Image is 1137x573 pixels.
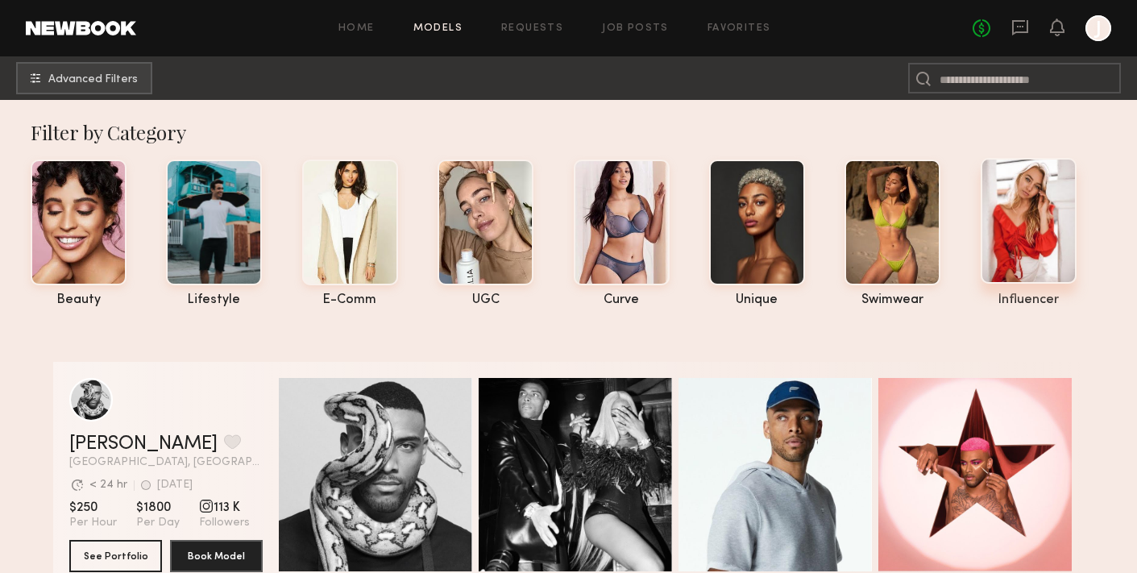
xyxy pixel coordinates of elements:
div: e-comm [302,293,398,307]
a: Job Posts [602,23,669,34]
span: Per Day [136,516,180,530]
div: < 24 hr [89,480,127,491]
span: $250 [69,500,117,516]
div: Filter by Category [31,119,1122,145]
button: See Portfolio [69,540,162,572]
span: $1800 [136,500,180,516]
a: J [1085,15,1111,41]
div: [DATE] [157,480,193,491]
div: UGC [438,293,533,307]
div: beauty [31,293,127,307]
span: [GEOGRAPHIC_DATA], [GEOGRAPHIC_DATA] [69,457,263,468]
button: Advanced Filters [16,62,152,94]
a: Home [338,23,375,34]
div: influencer [981,293,1077,307]
a: Models [413,23,463,34]
a: Requests [501,23,563,34]
div: swimwear [844,293,940,307]
span: Advanced Filters [48,74,138,85]
div: curve [574,293,670,307]
button: Book Model [170,540,263,572]
span: Per Hour [69,516,117,530]
a: Favorites [708,23,771,34]
div: unique [709,293,805,307]
span: 113 K [199,500,250,516]
div: lifestyle [166,293,262,307]
span: Followers [199,516,250,530]
a: [PERSON_NAME] [69,434,218,454]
